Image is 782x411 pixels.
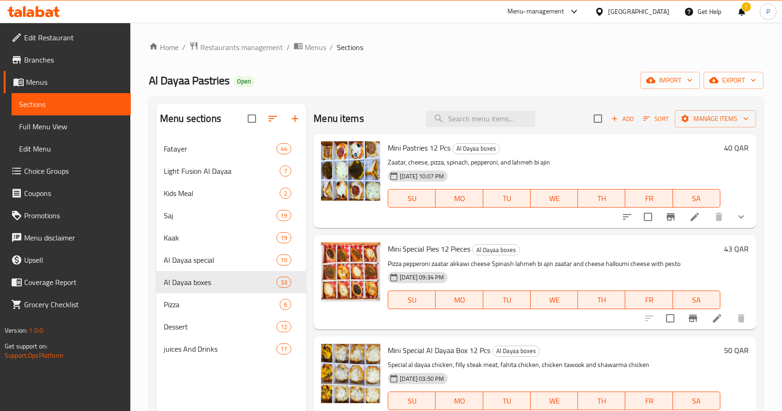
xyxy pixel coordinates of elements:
[321,242,380,302] img: Mini Special Pies 12 Pieces
[156,204,306,227] div: Saj19
[673,291,720,309] button: SA
[277,278,291,287] span: 33
[276,277,291,288] div: items
[164,299,280,310] span: Pizza
[531,392,578,410] button: WE
[436,291,483,309] button: MO
[277,211,291,220] span: 19
[673,392,720,410] button: SA
[4,227,131,249] a: Menu disclaimer
[280,167,291,176] span: 7
[156,134,306,364] nav: Menu sections
[294,41,326,53] a: Menus
[19,99,123,110] span: Sections
[277,256,291,265] span: 10
[26,76,123,88] span: Menus
[711,75,756,86] span: export
[160,112,221,126] h2: Menu sections
[164,165,280,177] div: Light Fusion Al Dayaa
[4,293,131,316] a: Grocery Checklist
[277,145,291,153] span: 44
[156,182,306,204] div: Kids Meal2
[164,143,276,154] span: Fatayer
[677,293,717,307] span: SA
[730,206,752,228] button: show more
[708,206,730,228] button: delete
[24,165,123,177] span: Choice Groups
[689,211,700,222] a: Edit menu item
[19,121,123,132] span: Full Menu View
[396,273,448,282] span: [DATE] 09:34 PM
[29,324,43,336] span: 1.0.0
[277,234,291,242] span: 19
[682,113,749,125] span: Manage items
[5,349,64,361] a: Support.OpsPlatform
[724,344,749,357] h6: 50 QAR
[388,157,720,168] p: Zaatar, cheese, pizza, spinach, pepperoni, and lahmeh bi ajin
[582,192,622,205] span: TH
[608,6,669,17] div: [GEOGRAPHIC_DATA]
[711,313,723,324] a: Edit menu item
[24,277,123,288] span: Coverage Report
[276,321,291,332] div: items
[164,254,276,266] div: Al Dayaa special
[439,192,479,205] span: MO
[277,322,291,331] span: 12
[608,112,637,126] span: Add item
[321,344,380,403] img: Mini Special Al Dayaa Box 12 Pcs
[483,291,531,309] button: TU
[588,109,608,128] span: Select section
[280,165,291,177] div: items
[625,392,673,410] button: FR
[578,291,625,309] button: TH
[492,346,540,357] div: Al Dayaa boxes
[276,254,291,266] div: items
[287,42,290,53] li: /
[164,343,276,354] span: juices And Drinks
[648,75,692,86] span: import
[280,189,291,198] span: 2
[453,143,500,154] span: Al Dayaa boxes
[641,72,700,89] button: import
[704,72,763,89] button: export
[164,277,276,288] span: Al Dayaa boxes
[321,141,380,201] img: Mini Pastries 12 Pcs
[638,207,658,227] span: Select to update
[4,71,131,93] a: Menus
[534,293,574,307] span: WE
[582,394,622,408] span: TH
[280,300,291,309] span: 6
[277,345,291,354] span: 17
[24,188,123,199] span: Coupons
[637,112,675,126] span: Sort items
[164,232,276,243] span: Kaak
[149,42,179,53] a: Home
[736,211,747,222] svg: Show Choices
[487,192,527,205] span: TU
[578,392,625,410] button: TH
[439,394,479,408] span: MO
[392,394,432,408] span: SU
[388,392,436,410] button: SU
[262,107,284,130] span: Sort sections
[276,232,291,243] div: items
[305,42,326,53] span: Menus
[164,321,276,332] span: Dessert
[4,204,131,227] a: Promotions
[24,254,123,266] span: Upsell
[156,271,306,293] div: Al Dayaa boxes33
[189,41,283,53] a: Restaurants management
[337,42,363,53] span: Sections
[156,249,306,271] div: Al Dayaa special10
[625,189,673,208] button: FR
[12,93,131,115] a: Sections
[24,210,123,221] span: Promotions
[4,49,131,71] a: Branches
[5,324,27,336] span: Version:
[396,374,448,383] span: [DATE] 03:50 PM
[724,242,749,255] h6: 43 QAR
[4,160,131,182] a: Choice Groups
[426,111,535,127] input: search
